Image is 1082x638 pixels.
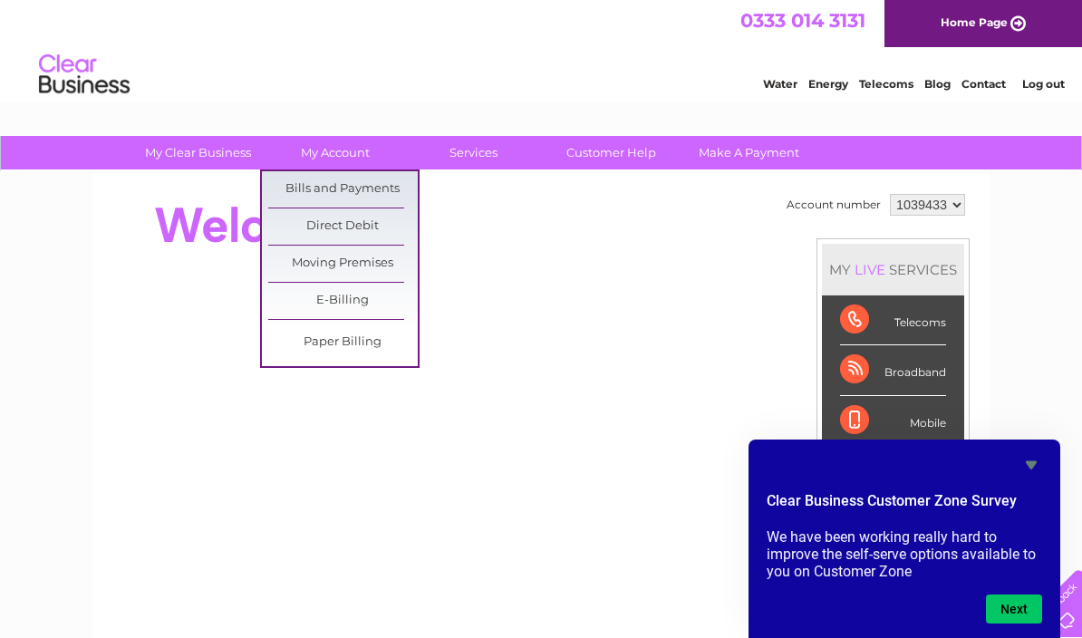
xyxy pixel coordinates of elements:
a: Bills and Payments [268,171,418,208]
a: Customer Help [536,136,686,169]
div: Broadband [840,345,946,395]
a: My Account [261,136,411,169]
div: MY SERVICES [822,244,964,295]
a: My Clear Business [123,136,273,169]
a: Log out [1022,77,1065,91]
div: Clear Business Customer Zone Survey [767,454,1042,623]
button: Next question [986,594,1042,623]
a: Contact [961,77,1006,91]
a: Telecoms [859,77,913,91]
div: Clear Business is a trading name of Verastar Limited (registered in [GEOGRAPHIC_DATA] No. 3667643... [114,10,971,88]
div: Telecoms [840,295,946,345]
button: Hide survey [1020,454,1042,476]
a: Paper Billing [268,324,418,361]
img: logo.png [38,47,130,102]
h2: Clear Business Customer Zone Survey [767,490,1042,521]
a: E-Billing [268,283,418,319]
a: Water [763,77,797,91]
div: Mobile [840,396,946,446]
a: Energy [808,77,848,91]
a: Direct Debit [268,208,418,245]
a: Blog [924,77,951,91]
a: Make A Payment [674,136,824,169]
td: Account number [782,189,885,220]
p: We have been working really hard to improve the self-serve options available to you on Customer Zone [767,528,1042,580]
a: Services [399,136,548,169]
a: 0333 014 3131 [740,9,865,32]
a: Moving Premises [268,246,418,282]
div: LIVE [851,261,889,278]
